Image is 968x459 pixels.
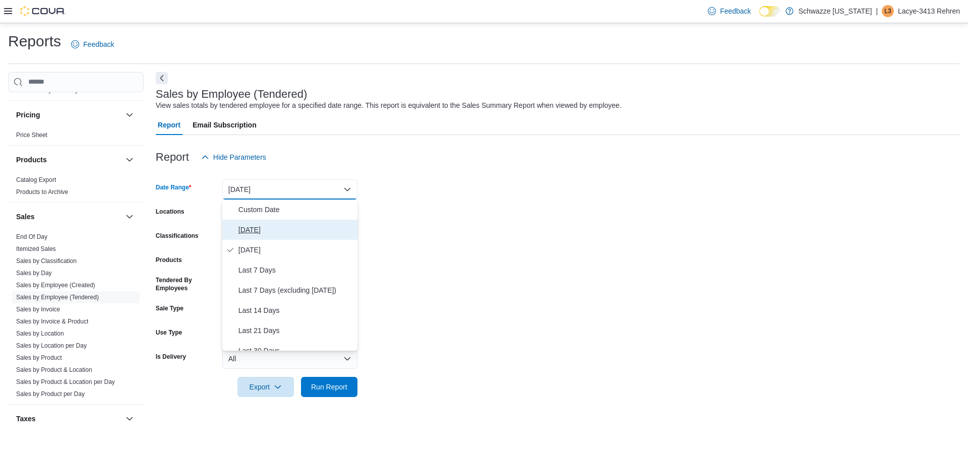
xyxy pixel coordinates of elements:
[876,5,878,17] p: |
[16,282,95,289] a: Sales by Employee (Created)
[156,329,182,337] label: Use Type
[8,84,144,100] div: OCM
[156,256,182,264] label: Products
[156,88,308,100] h3: Sales by Employee (Tendered)
[759,6,780,17] input: Dark Mode
[16,414,36,424] h3: Taxes
[193,115,257,135] span: Email Subscription
[882,5,894,17] div: Lacye-3413 Rehren
[16,435,46,442] a: Tax Details
[16,270,52,277] a: Sales by Day
[16,342,87,349] a: Sales by Location per Day
[16,305,60,313] span: Sales by Invoice
[16,245,56,252] a: Itemized Sales
[222,349,357,369] button: All
[16,293,99,301] span: Sales by Employee (Tendered)
[16,131,47,139] span: Price Sheet
[16,233,47,240] a: End Of Day
[16,330,64,337] a: Sales by Location
[16,233,47,241] span: End Of Day
[237,377,294,397] button: Export
[16,354,62,361] a: Sales by Product
[16,390,85,398] a: Sales by Product per Day
[197,147,270,167] button: Hide Parameters
[16,378,115,386] span: Sales by Product & Location per Day
[16,390,85,398] span: Sales by Product per Day
[213,152,266,162] span: Hide Parameters
[20,6,66,16] img: Cova
[16,414,122,424] button: Taxes
[156,232,199,240] label: Classifications
[83,39,114,49] span: Feedback
[238,324,353,337] span: Last 21 Days
[16,110,122,120] button: Pricing
[238,304,353,316] span: Last 14 Days
[704,1,755,21] a: Feedback
[8,174,144,202] div: Products
[238,224,353,236] span: [DATE]
[156,208,185,216] label: Locations
[67,34,118,54] a: Feedback
[156,72,168,84] button: Next
[16,176,56,184] span: Catalog Export
[16,435,46,443] span: Tax Details
[124,109,136,121] button: Pricing
[238,284,353,296] span: Last 7 Days (excluding [DATE])
[898,5,960,17] p: Lacye-3413 Rehren
[16,342,87,350] span: Sales by Location per Day
[156,353,186,361] label: Is Delivery
[16,176,56,183] a: Catalog Export
[158,115,180,135] span: Report
[16,354,62,362] span: Sales by Product
[16,330,64,338] span: Sales by Location
[799,5,872,17] p: Schwazze [US_STATE]
[16,155,122,165] button: Products
[238,244,353,256] span: [DATE]
[16,294,99,301] a: Sales by Employee (Tendered)
[16,281,95,289] span: Sales by Employee (Created)
[16,132,47,139] a: Price Sheet
[156,183,192,191] label: Date Range
[124,211,136,223] button: Sales
[238,264,353,276] span: Last 7 Days
[16,212,122,222] button: Sales
[311,382,347,392] span: Run Report
[720,6,751,16] span: Feedback
[156,276,218,292] label: Tendered By Employees
[16,318,88,325] a: Sales by Invoice & Product
[8,31,61,51] h1: Reports
[238,204,353,216] span: Custom Date
[156,151,189,163] h3: Report
[16,188,68,195] a: Products to Archive
[156,304,184,312] label: Sale Type
[222,200,357,351] div: Select listbox
[16,366,92,374] span: Sales by Product & Location
[16,245,56,253] span: Itemized Sales
[16,378,115,385] a: Sales by Product & Location per Day
[884,5,891,17] span: L3
[238,345,353,357] span: Last 30 Days
[222,179,357,200] button: [DATE]
[16,317,88,325] span: Sales by Invoice & Product
[8,129,144,145] div: Pricing
[16,257,77,265] a: Sales by Classification
[8,231,144,404] div: Sales
[16,212,35,222] h3: Sales
[16,269,52,277] span: Sales by Day
[16,110,40,120] h3: Pricing
[16,306,60,313] a: Sales by Invoice
[16,87,78,94] a: OCM Weekly Inventory
[16,366,92,373] a: Sales by Product & Location
[16,155,47,165] h3: Products
[301,377,357,397] button: Run Report
[244,377,288,397] span: Export
[124,154,136,166] button: Products
[124,413,136,425] button: Taxes
[156,100,622,111] div: View sales totals by tendered employee for a specified date range. This report is equivalent to t...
